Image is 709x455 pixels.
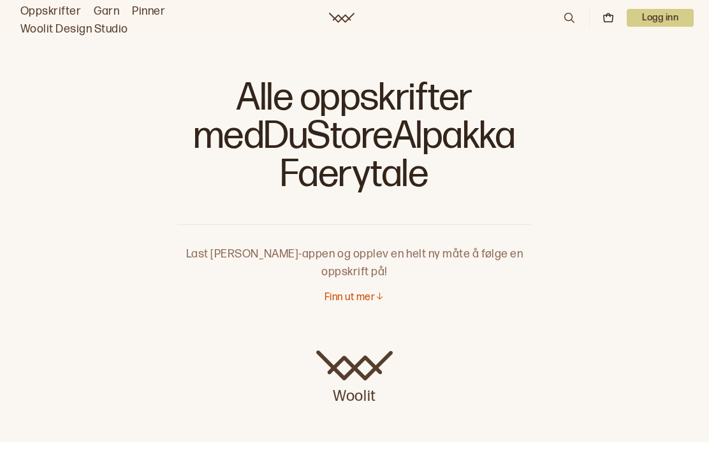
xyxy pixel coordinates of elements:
p: Logg inn [627,9,694,27]
h1: Alle oppskrifter med DuStoreAlpakka Faerytale [177,76,532,204]
button: Finn ut mer [325,291,384,305]
a: Pinner [132,3,165,20]
a: Oppskrifter [20,3,81,20]
p: Finn ut mer [325,291,375,305]
img: Woolit [316,350,393,381]
a: Garn [94,3,119,20]
button: User dropdown [627,9,694,27]
p: Woolit [316,381,393,407]
a: Woolit [329,13,354,23]
a: Woolit Design Studio [20,20,128,38]
a: Woolit [316,350,393,407]
p: Last [PERSON_NAME]-appen og opplev en helt ny måte å følge en oppskrift på! [177,225,532,281]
